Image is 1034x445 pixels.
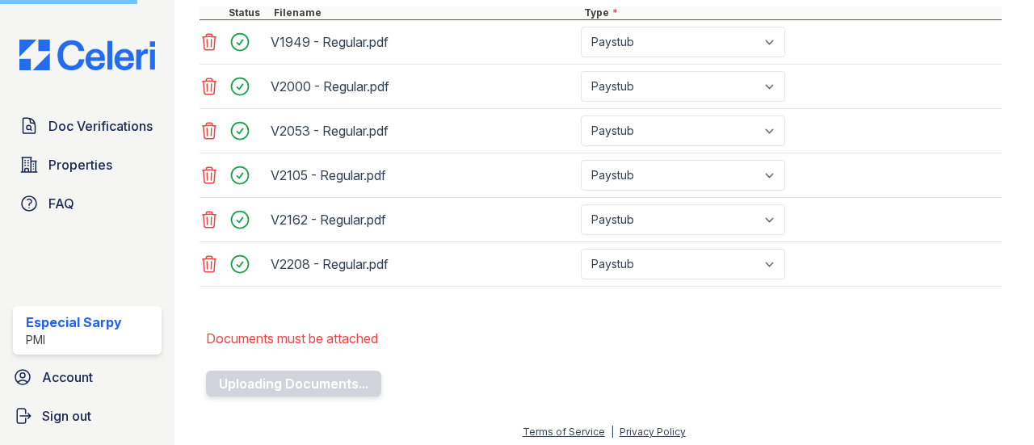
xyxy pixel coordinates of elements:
[42,367,93,387] span: Account
[225,6,271,19] div: Status
[6,400,168,432] a: Sign out
[48,116,153,136] span: Doc Verifications
[13,149,162,181] a: Properties
[42,406,91,426] span: Sign out
[271,6,581,19] div: Filename
[6,361,168,393] a: Account
[206,371,381,397] button: Uploading Documents...
[271,29,574,55] div: V1949 - Regular.pdf
[620,426,686,438] a: Privacy Policy
[48,155,112,174] span: Properties
[271,73,574,99] div: V2000 - Regular.pdf
[523,426,605,438] a: Terms of Service
[26,313,122,332] div: Especial Sarpy
[581,6,1002,19] div: Type
[48,194,74,213] span: FAQ
[271,251,574,277] div: V2208 - Regular.pdf
[13,187,162,220] a: FAQ
[611,426,614,438] div: |
[26,332,122,348] div: PMI
[271,118,574,144] div: V2053 - Regular.pdf
[271,207,574,233] div: V2162 - Regular.pdf
[271,162,574,188] div: V2105 - Regular.pdf
[6,40,168,70] img: CE_Logo_Blue-a8612792a0a2168367f1c8372b55b34899dd931a85d93a1a3d3e32e68fde9ad4.png
[206,322,1002,355] li: Documents must be attached
[13,110,162,142] a: Doc Verifications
